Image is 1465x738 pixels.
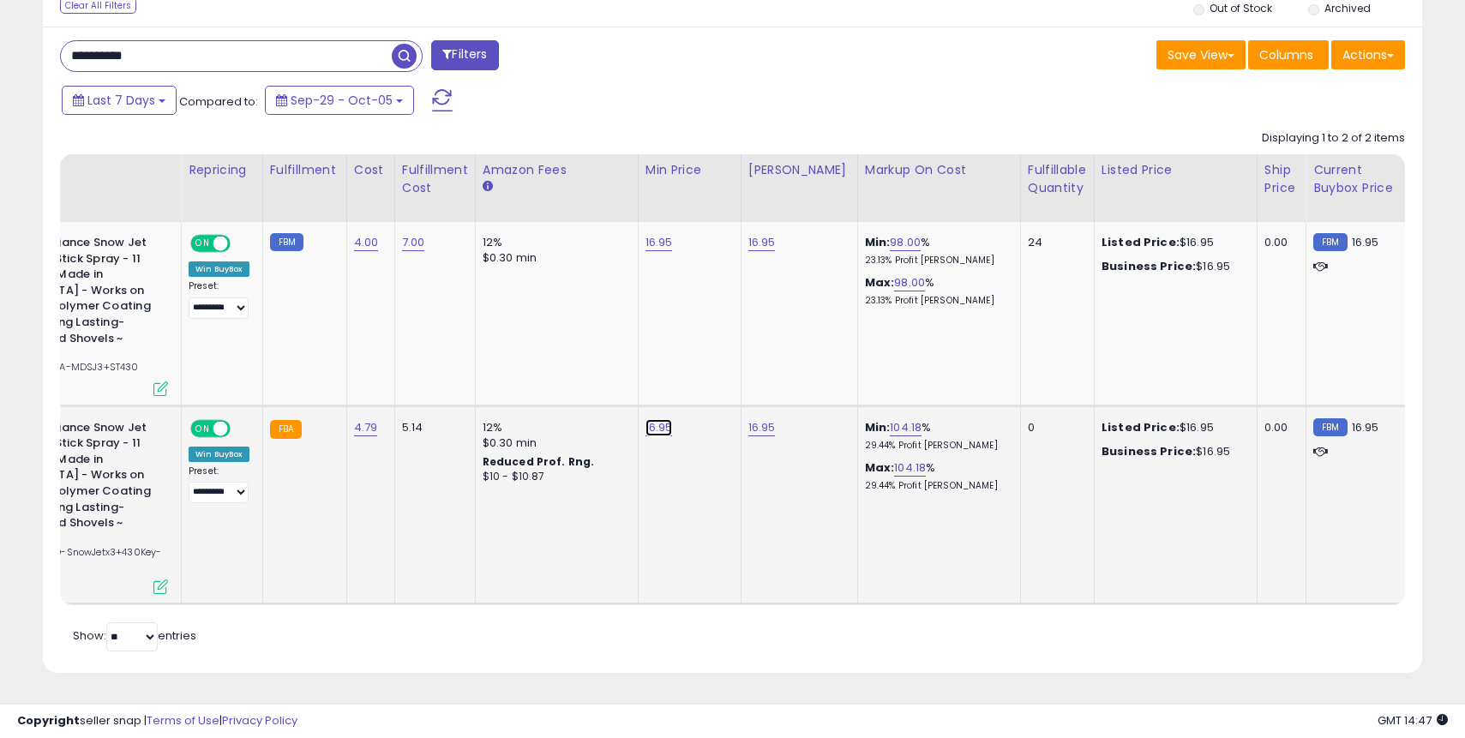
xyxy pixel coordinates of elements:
[748,161,850,179] div: [PERSON_NAME]
[1378,712,1448,729] span: 2025-10-13 14:47 GMT
[1324,1,1371,15] label: Archived
[890,234,921,251] a: 98.00
[222,712,297,729] a: Privacy Policy
[291,92,393,109] span: Sep-29 - Oct-05
[483,235,625,250] div: 12%
[645,161,734,179] div: Min Price
[1313,418,1347,436] small: FBM
[865,295,1007,307] p: 23.13% Profit [PERSON_NAME]
[1259,46,1313,63] span: Columns
[865,440,1007,452] p: 29.44% Profit [PERSON_NAME]
[431,40,498,70] button: Filters
[189,280,249,319] div: Preset:
[270,233,303,251] small: FBM
[1313,161,1402,197] div: Current Buybox Price
[645,234,673,251] a: 16.95
[483,250,625,266] div: $0.30 min
[894,274,925,291] a: 98.00
[894,459,926,477] a: 104.18
[192,237,213,251] span: ON
[9,360,139,374] span: | SKU: GCA-MDSJ3+ST430
[865,420,1007,452] div: %
[1352,234,1379,250] span: 16.95
[865,459,895,476] b: Max:
[73,627,196,644] span: Show: entries
[748,234,776,251] a: 16.95
[189,465,249,504] div: Preset:
[483,454,595,469] b: Reduced Prof. Rng.
[865,419,891,435] b: Min:
[1028,235,1081,250] div: 24
[402,234,425,251] a: 7.00
[483,470,625,484] div: $10 - $10.87
[865,274,895,291] b: Max:
[483,161,631,179] div: Amazon Fees
[189,161,255,179] div: Repricing
[865,255,1007,267] p: 23.13% Profit [PERSON_NAME]
[1102,419,1180,435] b: Listed Price:
[189,261,249,277] div: Win BuyBox
[857,154,1020,222] th: The percentage added to the cost of goods (COGS) that forms the calculator for Min & Max prices.
[265,86,414,115] button: Sep-29 - Oct-05
[1264,235,1293,250] div: 0.00
[228,421,255,435] span: OFF
[1248,40,1329,69] button: Columns
[179,93,258,110] span: Compared to:
[1313,233,1347,251] small: FBM
[87,92,155,109] span: Last 7 Days
[1028,161,1087,197] div: Fulfillable Quantity
[1102,258,1196,274] b: Business Price:
[354,161,387,179] div: Cost
[1264,420,1293,435] div: 0.00
[748,419,776,436] a: 16.95
[1352,419,1379,435] span: 16.95
[1156,40,1246,69] button: Save View
[483,435,625,451] div: $0.30 min
[62,86,177,115] button: Last 7 Days
[865,235,1007,267] div: %
[890,419,922,436] a: 104.18
[1102,420,1244,435] div: $16.95
[865,161,1013,179] div: Markup on Cost
[865,460,1007,492] div: %
[1331,40,1405,69] button: Actions
[354,419,378,436] a: 4.79
[189,447,249,462] div: Win BuyBox
[645,419,673,436] a: 16.95
[402,161,468,197] div: Fulfillment Cost
[354,234,379,251] a: 4.00
[147,712,219,729] a: Terms of Use
[1210,1,1272,15] label: Out of Stock
[1102,161,1250,179] div: Listed Price
[1102,443,1196,459] b: Business Price:
[865,480,1007,492] p: 29.44% Profit [PERSON_NAME]
[1262,130,1405,147] div: Displaying 1 to 2 of 2 items
[865,234,891,250] b: Min:
[270,161,339,179] div: Fulfillment
[270,420,302,439] small: FBA
[1102,235,1244,250] div: $16.95
[402,420,462,435] div: 5.14
[228,237,255,251] span: OFF
[1102,444,1244,459] div: $16.95
[1264,161,1299,197] div: Ship Price
[483,420,625,435] div: 12%
[1102,234,1180,250] b: Listed Price:
[865,275,1007,307] div: %
[1102,259,1244,274] div: $16.95
[1028,420,1081,435] div: 0
[192,421,213,435] span: ON
[483,179,493,195] small: Amazon Fees.
[17,712,80,729] strong: Copyright
[17,713,297,729] div: seller snap | |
